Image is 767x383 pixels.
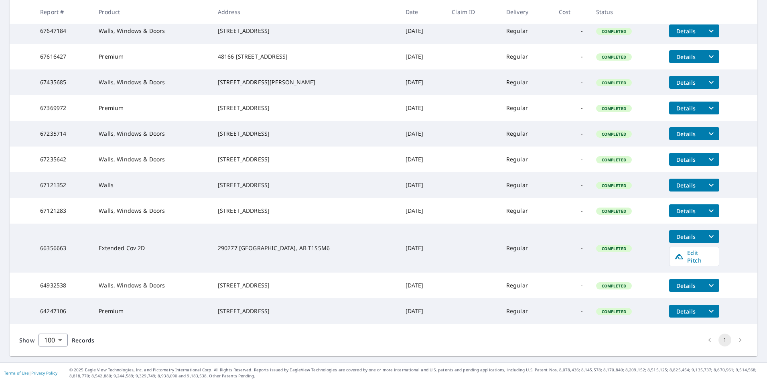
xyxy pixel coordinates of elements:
[597,29,631,34] span: Completed
[34,69,92,95] td: 67435685
[500,198,552,224] td: Regular
[597,131,631,137] span: Completed
[4,370,29,376] a: Terms of Use
[552,273,590,298] td: -
[34,172,92,198] td: 67121352
[218,130,393,138] div: [STREET_ADDRESS]
[218,207,393,215] div: [STREET_ADDRESS]
[399,18,446,44] td: [DATE]
[500,224,552,273] td: Regular
[597,80,631,86] span: Completed
[669,230,703,243] button: detailsBtn-66356663
[703,179,719,191] button: filesDropdownBtn-67121352
[669,76,703,89] button: detailsBtn-67435685
[218,155,393,163] div: [STREET_ADDRESS]
[218,53,393,61] div: 48166 [STREET_ADDRESS]
[218,181,393,189] div: [STREET_ADDRESS]
[34,44,92,69] td: 67616427
[92,147,211,172] td: Walls, Windows & Doors
[39,334,68,346] div: Show 100 records
[92,44,211,69] td: Premium
[552,298,590,324] td: -
[674,249,714,264] span: Edit Pitch
[674,233,698,240] span: Details
[669,24,703,37] button: detailsBtn-67647184
[597,157,631,163] span: Completed
[92,224,211,273] td: Extended Cov 2D
[92,273,211,298] td: Walls, Windows & Doors
[674,79,698,86] span: Details
[92,198,211,224] td: Walls, Windows & Doors
[552,224,590,273] td: -
[669,50,703,63] button: detailsBtn-67616427
[552,147,590,172] td: -
[597,283,631,289] span: Completed
[669,127,703,140] button: detailsBtn-67235714
[552,69,590,95] td: -
[674,308,698,315] span: Details
[703,230,719,243] button: filesDropdownBtn-66356663
[500,44,552,69] td: Regular
[669,279,703,292] button: detailsBtn-64932538
[34,121,92,147] td: 67235714
[674,181,698,189] span: Details
[500,147,552,172] td: Regular
[399,95,446,121] td: [DATE]
[399,69,446,95] td: [DATE]
[399,298,446,324] td: [DATE]
[597,309,631,314] span: Completed
[19,336,34,344] span: Show
[500,69,552,95] td: Regular
[669,153,703,166] button: detailsBtn-67235642
[72,336,94,344] span: Records
[399,224,446,273] td: [DATE]
[218,104,393,112] div: [STREET_ADDRESS]
[703,127,719,140] button: filesDropdownBtn-67235714
[703,279,719,292] button: filesDropdownBtn-64932538
[92,69,211,95] td: Walls, Windows & Doors
[39,329,68,351] div: 100
[703,24,719,37] button: filesDropdownBtn-67647184
[674,27,698,35] span: Details
[703,153,719,166] button: filesDropdownBtn-67235642
[702,334,748,346] nav: pagination navigation
[399,273,446,298] td: [DATE]
[92,298,211,324] td: Premium
[34,273,92,298] td: 64932538
[218,281,393,289] div: [STREET_ADDRESS]
[703,305,719,318] button: filesDropdownBtn-64247106
[500,18,552,44] td: Regular
[399,147,446,172] td: [DATE]
[500,273,552,298] td: Regular
[669,102,703,114] button: detailsBtn-67369972
[703,102,719,114] button: filesDropdownBtn-67369972
[703,204,719,217] button: filesDropdownBtn-67121283
[552,198,590,224] td: -
[92,95,211,121] td: Premium
[34,198,92,224] td: 67121283
[399,121,446,147] td: [DATE]
[34,95,92,121] td: 67369972
[500,298,552,324] td: Regular
[218,27,393,35] div: [STREET_ADDRESS]
[31,370,57,376] a: Privacy Policy
[92,18,211,44] td: Walls, Windows & Doors
[552,121,590,147] td: -
[552,95,590,121] td: -
[34,18,92,44] td: 67647184
[703,50,719,63] button: filesDropdownBtn-67616427
[399,198,446,224] td: [DATE]
[218,244,393,252] div: 290277 [GEOGRAPHIC_DATA], AB T1S5M6
[399,172,446,198] td: [DATE]
[34,298,92,324] td: 64247106
[92,172,211,198] td: Walls
[674,130,698,138] span: Details
[597,208,631,214] span: Completed
[674,156,698,163] span: Details
[552,172,590,198] td: -
[552,18,590,44] td: -
[597,54,631,60] span: Completed
[218,307,393,315] div: [STREET_ADDRESS]
[34,224,92,273] td: 66356663
[69,367,763,379] p: © 2025 Eagle View Technologies, Inc. and Pictometry International Corp. All Rights Reserved. Repo...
